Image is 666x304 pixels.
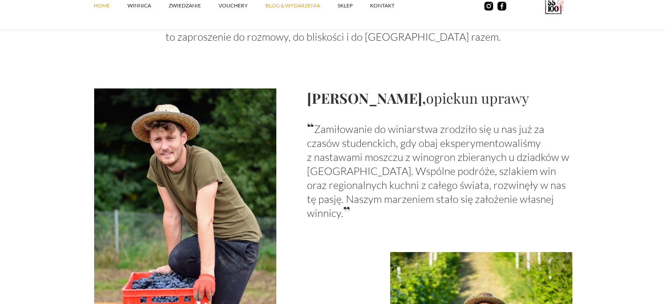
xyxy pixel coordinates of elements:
[307,88,426,107] strong: [PERSON_NAME],
[307,88,572,107] h2: opiekun uprawy
[343,202,350,220] strong: ”
[307,118,314,136] strong: “
[307,120,572,220] p: Zamiłowanie do winiarstwa zrodziło się u nas już za czasów studenckich, gdy obaj eksperymentowali...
